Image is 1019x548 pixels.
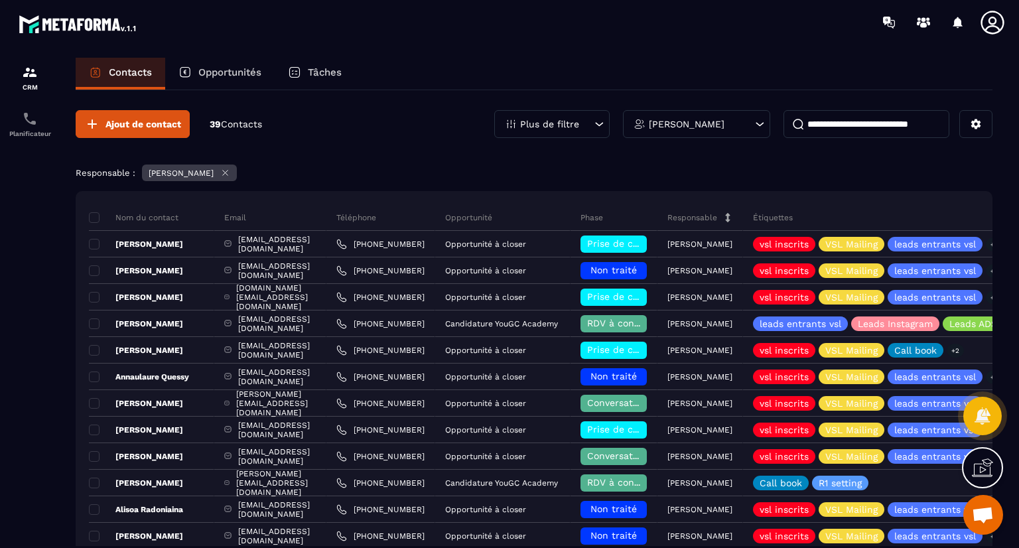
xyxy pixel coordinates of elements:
a: [PHONE_NUMBER] [336,345,425,356]
p: Phase [580,212,603,223]
p: vsl inscrits [760,399,809,408]
p: [PERSON_NAME] [667,399,732,408]
a: [PHONE_NUMBER] [336,504,425,515]
p: [PERSON_NAME] [149,169,214,178]
p: Call book [894,346,937,355]
p: leads entrants vsl [894,505,976,514]
a: [PHONE_NUMBER] [336,239,425,249]
span: RDV à confimer ❓ [587,318,673,328]
img: scheduler [22,111,38,127]
span: RDV à confimer ❓ [587,477,673,488]
a: [PHONE_NUMBER] [336,478,425,488]
span: Non traité [590,504,637,514]
p: Opportunité à closer [445,531,526,541]
p: Opportunité [445,212,492,223]
p: Tâches [308,66,342,78]
p: [PERSON_NAME] [89,318,183,329]
p: [PERSON_NAME] [667,346,732,355]
a: schedulerschedulerPlanificateur [3,101,56,147]
p: Opportunités [198,66,261,78]
span: Prise de contact effectuée [587,291,710,302]
p: Étiquettes [753,212,793,223]
p: Nom du contact [89,212,178,223]
p: VSL Mailing [825,240,878,249]
p: leads entrants vsl [894,452,976,461]
p: R1 setting [819,478,862,488]
a: [PHONE_NUMBER] [336,372,425,382]
p: +3 [986,264,1003,278]
a: [PHONE_NUMBER] [336,265,425,276]
p: VSL Mailing [825,505,878,514]
span: Prise de contact effectuée [587,238,710,249]
p: leads entrants vsl [894,425,976,435]
p: Annaulaure Quessy [89,372,189,382]
p: +2 [947,344,964,358]
p: +3 [986,529,1003,543]
p: Responsable [667,212,717,223]
p: [PERSON_NAME] [89,265,183,276]
p: [PERSON_NAME] [89,531,183,541]
p: Téléphone [336,212,376,223]
span: Prise de contact effectuée [587,344,710,355]
span: Conversation en cours [587,450,690,461]
p: [PERSON_NAME] [667,293,732,302]
a: Contacts [76,58,165,90]
p: VSL Mailing [825,399,878,408]
p: [PERSON_NAME] [667,425,732,435]
p: [PERSON_NAME] [667,319,732,328]
p: [PERSON_NAME] [667,452,732,461]
span: Ajout de contact [105,117,181,131]
p: VSL Mailing [825,372,878,381]
p: Opportunité à closer [445,452,526,461]
p: Responsable : [76,168,135,178]
p: Email [224,212,246,223]
p: CRM [3,84,56,91]
span: Non traité [590,371,637,381]
p: Opportunité à closer [445,266,526,275]
p: Planificateur [3,130,56,137]
p: vsl inscrits [760,531,809,541]
p: vsl inscrits [760,240,809,249]
p: Opportunité à closer [445,240,526,249]
p: VSL Mailing [825,425,878,435]
a: [PHONE_NUMBER] [336,398,425,409]
p: Opportunité à closer [445,293,526,302]
p: Opportunité à closer [445,399,526,408]
p: leads entrants vsl [894,240,976,249]
p: leads entrants vsl [760,319,841,328]
p: Opportunité à closer [445,372,526,381]
p: +4 [986,370,1003,384]
p: VSL Mailing [825,346,878,355]
a: [PHONE_NUMBER] [336,292,425,303]
p: [PERSON_NAME] [89,292,183,303]
p: [PERSON_NAME] [667,372,732,381]
p: leads entrants vsl [894,266,976,275]
p: +3 [986,238,1003,251]
p: vsl inscrits [760,425,809,435]
span: Conversation en cours [587,397,690,408]
p: [PERSON_NAME] [667,266,732,275]
img: logo [19,12,138,36]
p: leads entrants vsl [894,293,976,302]
p: Contacts [109,66,152,78]
a: Tâches [275,58,355,90]
p: Candidature YouGC Academy [445,478,558,488]
a: Ouvrir le chat [963,495,1003,535]
p: [PERSON_NAME] [89,239,183,249]
a: [PHONE_NUMBER] [336,425,425,435]
p: VSL Mailing [825,531,878,541]
p: [PERSON_NAME] [89,345,183,356]
p: Plus de filtre [520,119,579,129]
p: Opportunité à closer [445,425,526,435]
span: Non traité [590,265,637,275]
p: VSL Mailing [825,293,878,302]
p: +3 [986,291,1003,305]
p: Candidature YouGC Academy [445,319,558,328]
p: leads entrants vsl [894,399,976,408]
a: formationformationCRM [3,54,56,101]
p: [PERSON_NAME] [89,478,183,488]
p: [PERSON_NAME] [667,505,732,514]
p: [PERSON_NAME] [649,119,724,129]
p: VSL Mailing [825,266,878,275]
p: [PERSON_NAME] [89,425,183,435]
